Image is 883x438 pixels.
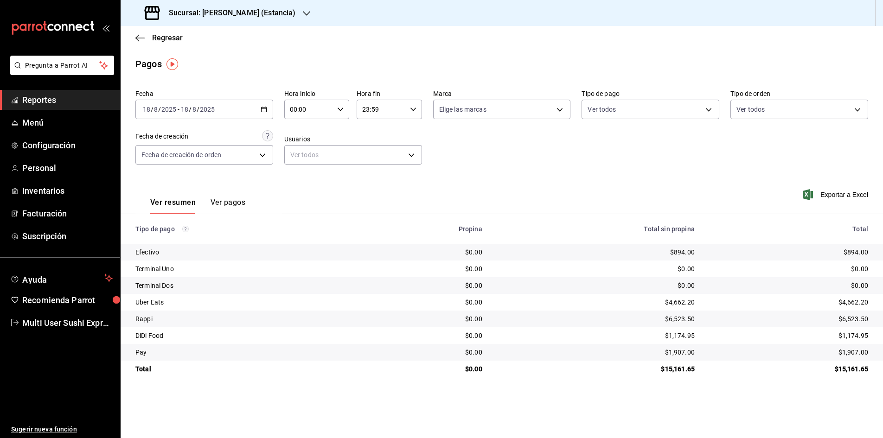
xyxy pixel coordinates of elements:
[135,57,162,71] div: Pagos
[710,348,868,357] div: $1,907.00
[197,106,199,113] span: /
[102,24,109,32] button: open_drawer_menu
[152,33,183,42] span: Regresar
[372,298,482,307] div: $0.00
[372,248,482,257] div: $0.00
[372,264,482,273] div: $0.00
[357,90,422,97] label: Hora fin
[710,248,868,257] div: $894.00
[284,136,422,142] label: Usuarios
[22,184,113,197] span: Inventarios
[135,225,358,233] div: Tipo de pago
[135,364,358,374] div: Total
[582,90,719,97] label: Tipo de pago
[22,294,113,306] span: Recomienda Parrot
[22,162,113,174] span: Personal
[211,198,245,214] button: Ver pagos
[161,106,177,113] input: ----
[497,225,695,233] div: Total sin propina
[22,139,113,152] span: Configuración
[710,314,868,324] div: $6,523.50
[22,317,113,329] span: Multi User Sushi Express
[135,314,358,324] div: Rappi
[150,198,245,214] div: navigation tabs
[161,7,295,19] h3: Sucursal: [PERSON_NAME] (Estancia)
[805,189,868,200] button: Exportar a Excel
[372,364,482,374] div: $0.00
[710,331,868,340] div: $1,174.95
[142,106,151,113] input: --
[710,225,868,233] div: Total
[433,90,571,97] label: Marca
[135,90,273,97] label: Fecha
[22,116,113,129] span: Menú
[199,106,215,113] input: ----
[10,56,114,75] button: Pregunta a Parrot AI
[22,94,113,106] span: Reportes
[497,264,695,273] div: $0.00
[372,314,482,324] div: $0.00
[135,281,358,290] div: Terminal Dos
[497,281,695,290] div: $0.00
[439,105,486,114] span: Elige las marcas
[22,230,113,242] span: Suscripción
[189,106,192,113] span: /
[22,273,101,284] span: Ayuda
[154,106,158,113] input: --
[135,132,188,141] div: Fecha de creación
[22,207,113,220] span: Facturación
[135,348,358,357] div: Pay
[180,106,189,113] input: --
[6,67,114,77] a: Pregunta a Parrot AI
[372,331,482,340] div: $0.00
[710,298,868,307] div: $4,662.20
[135,298,358,307] div: Uber Eats
[497,314,695,324] div: $6,523.50
[372,225,482,233] div: Propina
[135,264,358,273] div: Terminal Uno
[11,425,113,434] span: Sugerir nueva función
[497,298,695,307] div: $4,662.20
[150,198,196,214] button: Ver resumen
[372,281,482,290] div: $0.00
[497,248,695,257] div: $894.00
[730,90,868,97] label: Tipo de orden
[497,348,695,357] div: $1,907.00
[166,58,178,70] img: Tooltip marker
[710,281,868,290] div: $0.00
[178,106,179,113] span: -
[182,226,189,232] svg: Los pagos realizados con Pay y otras terminales son montos brutos.
[710,364,868,374] div: $15,161.65
[497,331,695,340] div: $1,174.95
[284,145,422,165] div: Ver todos
[135,331,358,340] div: DiDi Food
[497,364,695,374] div: $15,161.65
[588,105,616,114] span: Ver todos
[710,264,868,273] div: $0.00
[135,33,183,42] button: Regresar
[135,248,358,257] div: Efectivo
[736,105,765,114] span: Ver todos
[151,106,154,113] span: /
[141,150,221,159] span: Fecha de creación de orden
[192,106,197,113] input: --
[25,61,100,70] span: Pregunta a Parrot AI
[372,348,482,357] div: $0.00
[158,106,161,113] span: /
[284,90,349,97] label: Hora inicio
